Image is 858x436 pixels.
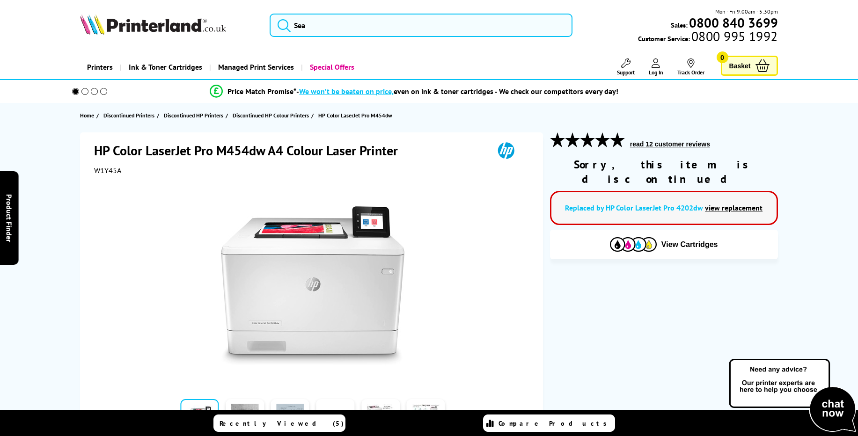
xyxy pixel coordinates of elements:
a: Basket 0 [721,56,778,76]
div: Sorry, this item is discontinued [550,157,778,186]
span: Compare Products [499,419,612,428]
a: Ink & Toner Cartridges [120,55,209,79]
span: HP Color LaserJet Pro M454dw [318,112,392,119]
a: Track Order [677,58,704,76]
a: Managed Print Services [209,55,301,79]
a: Discontinued HP Colour Printers [233,110,311,120]
span: Sales: [671,21,688,29]
a: Discontinued Printers [103,110,157,120]
input: Sea [270,14,572,37]
a: Printerland Logo [80,14,258,36]
img: HP [484,142,528,159]
a: view replacement [705,203,763,212]
div: - even on ink & toner cartridges - We check our competitors every day! [296,87,618,96]
span: W1Y45A [94,166,121,175]
img: Printerland Logo [80,14,226,35]
a: Home [80,110,96,120]
img: HP Color LaserJet Pro M454dw [221,194,404,377]
span: Log In [649,69,663,76]
span: 0800 995 1992 [690,32,777,41]
a: Replaced by HP Color LaserJet Pro 4202dw [565,203,703,212]
span: Home [80,110,94,120]
span: Ink & Toner Cartridges [129,55,202,79]
span: Basket [729,59,751,72]
span: Discontinued Printers [103,110,154,120]
span: Price Match Promise* [227,87,296,96]
span: 0 [717,51,728,63]
b: 0800 840 3699 [689,14,778,31]
span: Support [617,69,635,76]
span: Recently Viewed (5) [220,419,344,428]
a: Log In [649,58,663,76]
a: Recently Viewed (5) [213,414,345,432]
span: Discontinued HP Colour Printers [233,110,309,120]
span: Discontinued HP Printers [164,110,223,120]
a: Discontinued HP Printers [164,110,226,120]
li: modal_Promise [59,83,770,100]
span: Mon - Fri 9:00am - 5:30pm [715,7,778,16]
span: We won’t be beaten on price, [299,87,394,96]
span: View Cartridges [661,240,718,249]
a: Printers [80,55,120,79]
span: Customer Service: [638,32,777,43]
img: Open Live Chat window [727,357,858,434]
span: Product Finder [5,194,14,242]
a: Special Offers [301,55,361,79]
h1: HP Color LaserJet Pro M454dw A4 Colour Laser Printer [94,142,407,159]
a: Support [617,58,635,76]
a: 0800 840 3699 [688,18,778,27]
a: Compare Products [483,414,615,432]
button: read 12 customer reviews [627,140,713,148]
button: View Cartridges [557,237,771,252]
img: Cartridges [610,237,657,252]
